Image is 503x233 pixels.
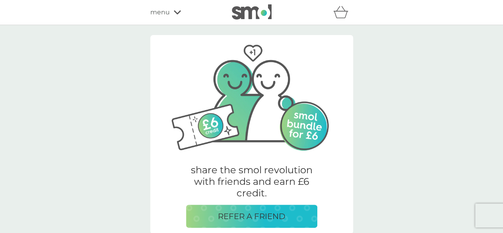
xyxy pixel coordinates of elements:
p: share the smol revolution with friends and earn £6 credit. [186,164,317,199]
img: smol [232,4,272,20]
p: REFER A FRIEND [218,210,285,223]
span: menu [150,7,170,18]
button: REFER A FRIEND [186,205,317,228]
div: basket [333,4,353,20]
img: Two friends, one with their arm around the other. [162,35,341,155]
